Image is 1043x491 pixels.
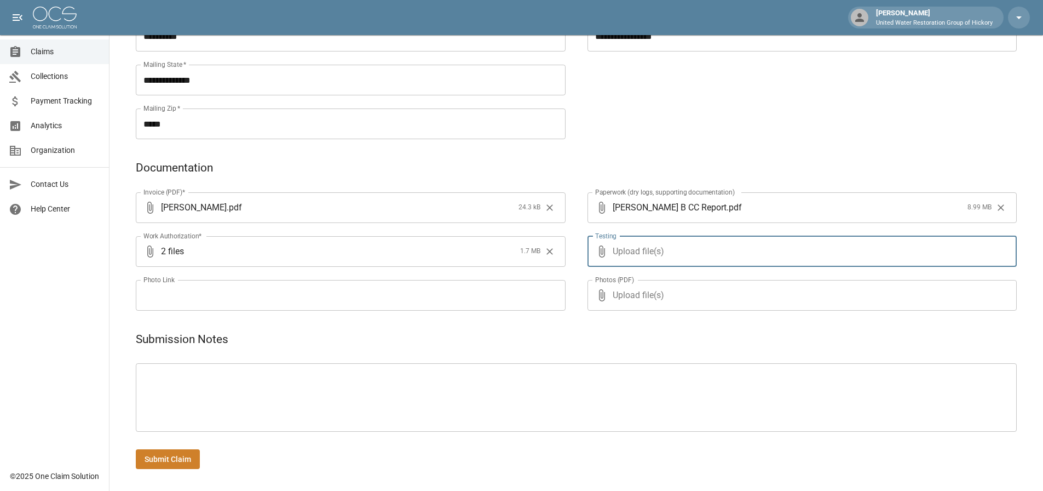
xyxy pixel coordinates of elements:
span: 2 files [161,236,516,267]
span: 24.3 kB [518,202,540,213]
button: Clear [993,199,1009,216]
img: ocs-logo-white-transparent.png [33,7,77,28]
span: Analytics [31,120,100,132]
button: Clear [541,243,558,260]
span: [PERSON_NAME] B CC Report [613,201,727,214]
label: Photo Link [143,275,175,284]
span: 8.99 MB [967,202,992,213]
span: Payment Tracking [31,95,100,107]
button: Submit Claim [136,449,200,470]
span: Collections [31,71,100,82]
span: Claims [31,46,100,58]
span: Organization [31,145,100,156]
p: United Water Restoration Group of Hickory [876,19,993,28]
label: Invoice (PDF)* [143,187,186,197]
label: Photos (PDF) [595,275,634,284]
span: Help Center [31,203,100,215]
label: Mailing Zip [143,104,181,113]
span: Contact Us [31,179,100,190]
div: © 2025 One Claim Solution [10,471,99,482]
label: Work Authorization* [143,231,202,241]
label: Testing [595,231,616,241]
label: Paperwork (dry logs, supporting documentation) [595,187,735,197]
span: [PERSON_NAME] [161,201,227,214]
div: [PERSON_NAME] [872,8,997,27]
button: Clear [541,199,558,216]
span: . pdf [227,201,242,214]
span: 1.7 MB [520,246,540,257]
label: Mailing State [143,60,186,69]
button: open drawer [7,7,28,28]
span: Upload file(s) [613,280,988,311]
span: . pdf [727,201,742,214]
span: Upload file(s) [613,236,988,267]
